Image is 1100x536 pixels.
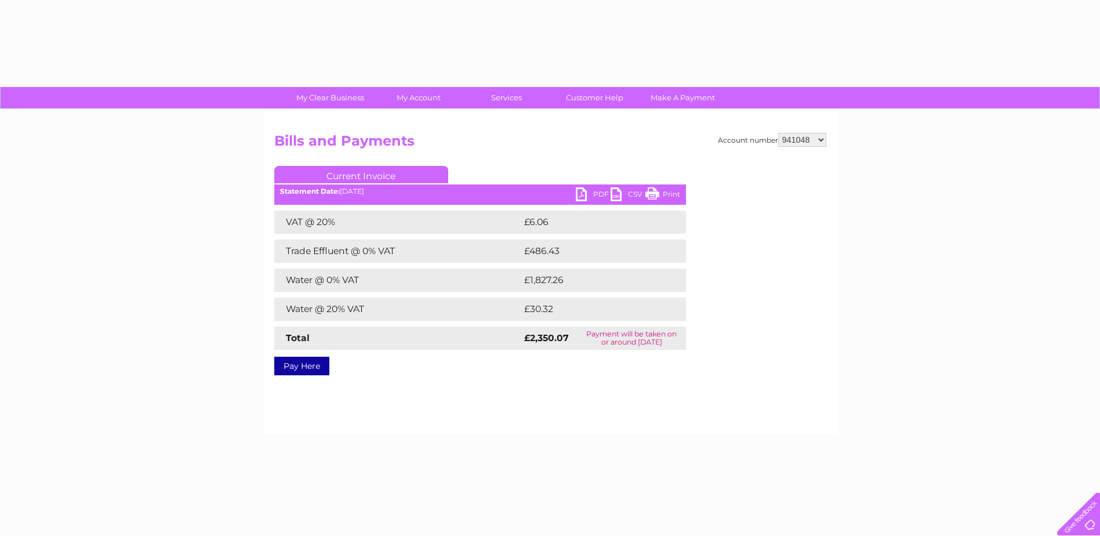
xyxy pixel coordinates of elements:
td: £6.06 [521,211,659,234]
td: Water @ 0% VAT [274,269,521,292]
a: Print [645,187,680,204]
td: Trade Effluent @ 0% VAT [274,240,521,263]
td: £30.32 [521,298,662,321]
a: My Clear Business [282,87,378,108]
a: Customer Help [547,87,642,108]
h2: Bills and Payments [274,133,826,155]
b: Statement Date: [280,187,340,195]
td: VAT @ 20% [274,211,521,234]
strong: £2,350.07 [524,332,569,343]
a: PDF [576,187,611,204]
a: My Account [371,87,466,108]
td: £1,827.26 [521,269,667,292]
div: Account number [718,133,826,147]
a: CSV [611,187,645,204]
strong: Total [286,332,310,343]
a: Make A Payment [635,87,731,108]
div: [DATE] [274,187,686,195]
td: £486.43 [521,240,666,263]
td: Payment will be taken on or around [DATE] [578,327,685,350]
td: Water @ 20% VAT [274,298,521,321]
a: Pay Here [274,357,329,375]
a: Current Invoice [274,166,448,183]
a: Services [459,87,554,108]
